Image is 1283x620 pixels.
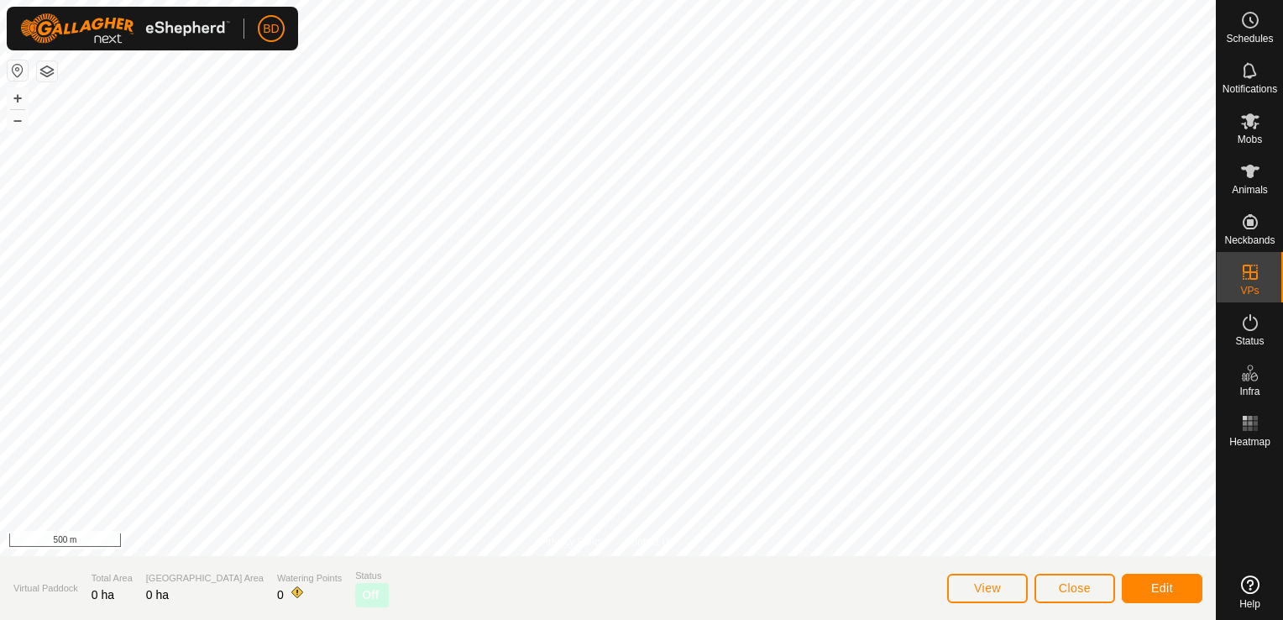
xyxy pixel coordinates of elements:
span: View [974,581,1001,595]
span: 0 ha [92,588,114,602]
span: Help [1239,599,1260,609]
button: + [8,88,28,108]
span: 0 [277,588,284,602]
button: Map Layers [37,61,57,81]
button: Edit [1122,574,1202,603]
span: Infra [1239,386,1259,397]
span: VPs [1240,286,1259,296]
span: [GEOGRAPHIC_DATA] Area [146,571,264,586]
span: Status [1235,336,1264,346]
span: Virtual Paddock [13,581,78,596]
button: – [8,110,28,130]
span: Neckbands [1224,235,1275,245]
button: View [947,574,1028,603]
span: Total Area [92,571,133,586]
span: Off [362,586,379,604]
span: Edit [1151,581,1173,595]
span: Notifications [1223,84,1277,94]
button: Reset Map [8,60,28,81]
button: Close [1034,574,1115,603]
img: Gallagher Logo [20,13,230,44]
span: Mobs [1238,134,1262,144]
a: Help [1217,569,1283,616]
span: Status [355,569,389,583]
span: Heatmap [1229,437,1270,447]
span: Animals [1232,185,1268,195]
a: Contact Us [625,534,674,549]
span: Close [1059,581,1091,595]
span: Watering Points [277,571,342,586]
span: 0 ha [146,588,169,602]
a: Privacy Policy [542,534,605,549]
span: BD [263,20,279,38]
span: Schedules [1226,34,1273,44]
